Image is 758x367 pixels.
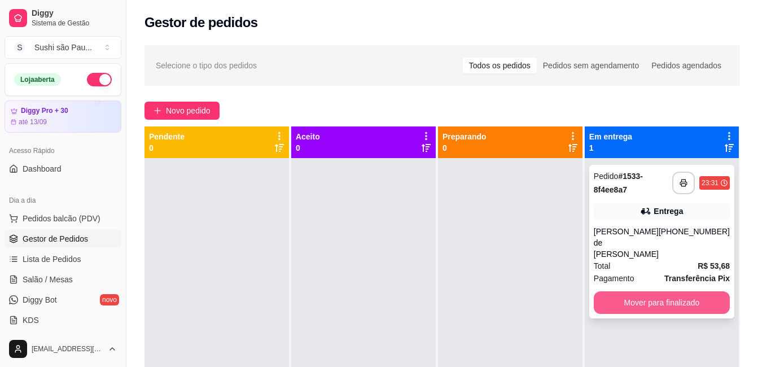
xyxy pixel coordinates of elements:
[149,131,185,142] p: Pendente
[32,19,117,28] span: Sistema de Gestão
[14,73,61,86] div: Loja aberta
[654,206,683,217] div: Entrega
[442,142,487,154] p: 0
[594,172,619,181] span: Pedido
[5,230,121,248] a: Gestor de Pedidos
[154,107,161,115] span: plus
[5,101,121,133] a: Diggy Pro + 30até 13/09
[5,291,121,309] a: Diggy Botnovo
[87,73,112,86] button: Alterar Status
[5,5,121,32] a: DiggySistema de Gestão
[463,58,537,73] div: Todos os pedidos
[23,233,88,244] span: Gestor de Pedidos
[645,58,728,73] div: Pedidos agendados
[5,250,121,268] a: Lista de Pedidos
[5,142,121,160] div: Acesso Rápido
[594,172,643,194] strong: # 1533-8f4ee8a7
[149,142,185,154] p: 0
[5,311,121,329] a: KDS
[23,274,73,285] span: Salão / Mesas
[14,42,25,53] span: S
[32,8,117,19] span: Diggy
[144,14,258,32] h2: Gestor de pedidos
[156,59,257,72] span: Selecione o tipo dos pedidos
[664,274,730,283] strong: Transferência Pix
[5,36,121,59] button: Select a team
[698,261,730,270] strong: R$ 53,68
[702,178,718,187] div: 23:31
[166,104,211,117] span: Novo pedido
[5,270,121,289] a: Salão / Mesas
[19,117,47,126] article: até 13/09
[589,131,632,142] p: Em entrega
[21,107,68,115] article: Diggy Pro + 30
[23,213,100,224] span: Pedidos balcão (PDV)
[659,226,730,260] div: [PHONE_NUMBER]
[537,58,645,73] div: Pedidos sem agendamento
[5,335,121,362] button: [EMAIL_ADDRESS][DOMAIN_NAME]
[589,142,632,154] p: 1
[23,163,62,174] span: Dashboard
[32,344,103,353] span: [EMAIL_ADDRESS][DOMAIN_NAME]
[23,254,81,265] span: Lista de Pedidos
[144,102,220,120] button: Novo pedido
[296,131,320,142] p: Aceito
[442,131,487,142] p: Preparando
[5,160,121,178] a: Dashboard
[5,209,121,228] button: Pedidos balcão (PDV)
[5,191,121,209] div: Dia a dia
[594,226,659,260] div: [PERSON_NAME] de [PERSON_NAME]
[34,42,92,53] div: Sushi são Pau ...
[23,294,57,305] span: Diggy Bot
[594,272,634,285] span: Pagamento
[594,260,611,272] span: Total
[594,291,730,314] button: Mover para finalizado
[23,314,39,326] span: KDS
[296,142,320,154] p: 0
